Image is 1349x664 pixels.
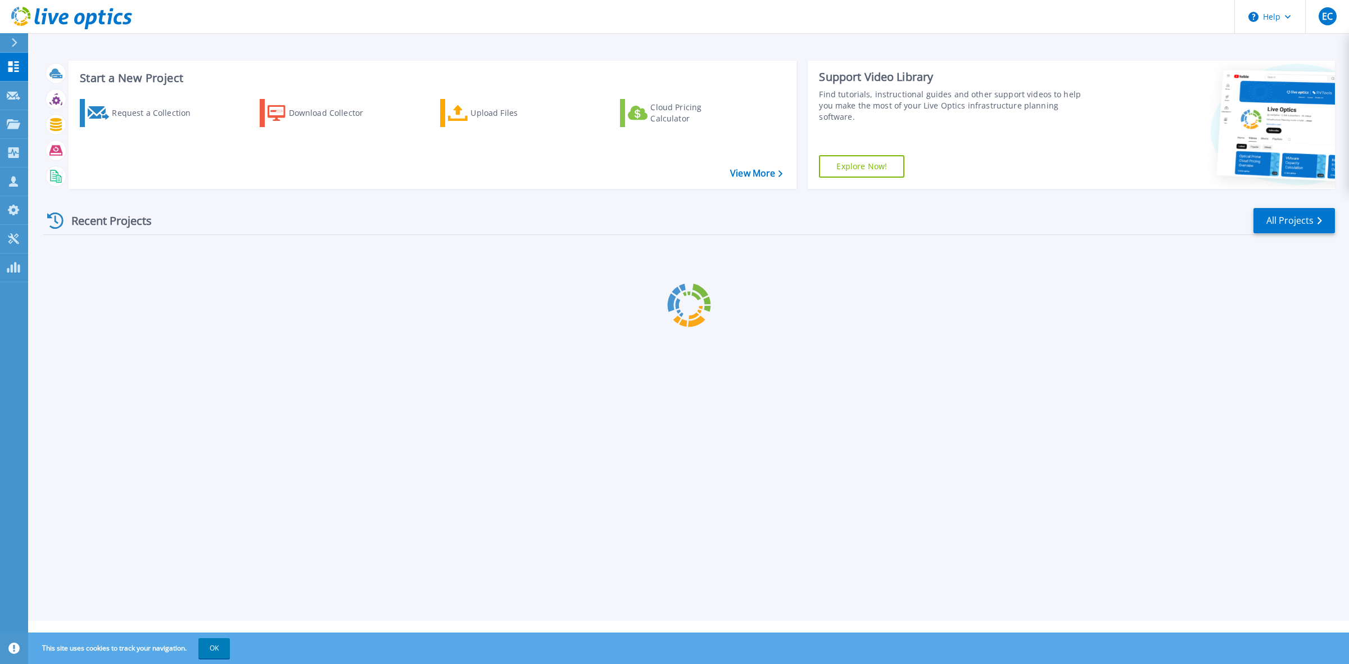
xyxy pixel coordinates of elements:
[260,99,385,127] a: Download Collector
[819,70,1090,84] div: Support Video Library
[730,168,782,179] a: View More
[80,99,205,127] a: Request a Collection
[650,102,740,124] div: Cloud Pricing Calculator
[1253,208,1335,233] a: All Projects
[440,99,565,127] a: Upload Files
[819,89,1090,123] div: Find tutorials, instructional guides and other support videos to help you make the most of your L...
[470,102,560,124] div: Upload Files
[1322,12,1333,21] span: EC
[112,102,202,124] div: Request a Collection
[289,102,379,124] div: Download Collector
[620,99,745,127] a: Cloud Pricing Calculator
[198,638,230,658] button: OK
[43,207,167,234] div: Recent Projects
[31,638,230,658] span: This site uses cookies to track your navigation.
[819,155,904,178] a: Explore Now!
[80,72,782,84] h3: Start a New Project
